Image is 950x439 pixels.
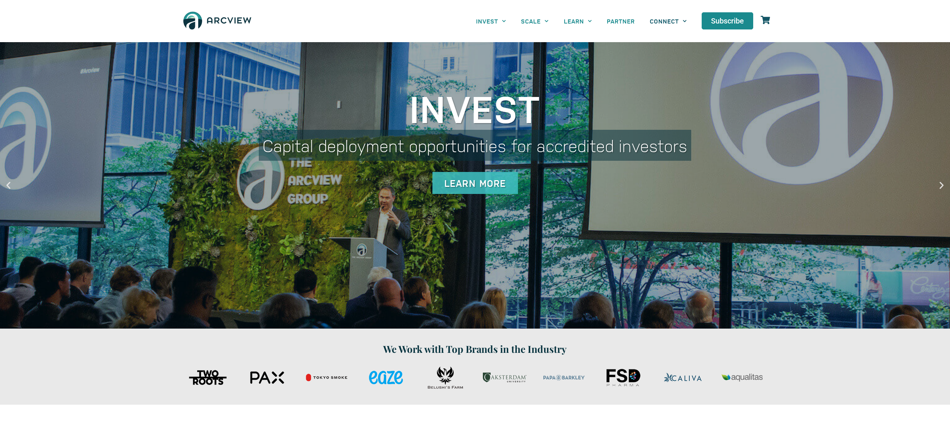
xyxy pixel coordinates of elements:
div: Invest [259,89,691,126]
nav: Menu [469,13,694,29]
img: The Arcview Group [180,7,255,35]
div: PAX 125x75 [239,364,295,392]
div: 6 / 22 [417,364,473,392]
div: Oaksterdam University [477,364,533,392]
div: Next slide [937,181,946,190]
div: 11 / 22 [714,364,770,392]
div: Caliva 125x75 [655,364,711,392]
div: Eaze 125x75 [358,364,414,392]
div: 2 / 22 [180,364,236,392]
span: Subscribe [711,17,744,25]
div: Slides [180,364,770,392]
div: 7 / 22 [477,364,533,392]
div: Papa & Barkley 125x75 [536,364,592,392]
div: 8 / 22 [536,364,592,392]
div: brand-aqualitas [714,364,770,392]
a: INVEST [469,13,513,29]
div: Two Roots 125x75 [180,364,236,392]
div: FSD Pharma 125x75 [596,364,651,392]
div: Belushi's Farm 125x75 [417,364,473,392]
div: Learn More [432,172,518,194]
div: Capital deployment opportunities for accredited investors [259,130,691,161]
div: Tokyo Smoke 125x75 [299,364,354,392]
a: SCALE [513,13,556,29]
div: 10 / 22 [655,364,711,392]
a: PARTNER [599,13,642,29]
h1: We Work with Top Brands in the Industry [180,342,770,356]
a: LEARN [556,13,599,29]
div: Previous slide [4,181,13,190]
div: 3 / 22 [239,364,295,392]
div: 5 / 22 [358,364,414,392]
a: CONNECT [642,13,694,29]
div: 9 / 22 [596,364,651,392]
a: Subscribe [702,12,753,29]
div: 4 / 22 [299,364,354,392]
